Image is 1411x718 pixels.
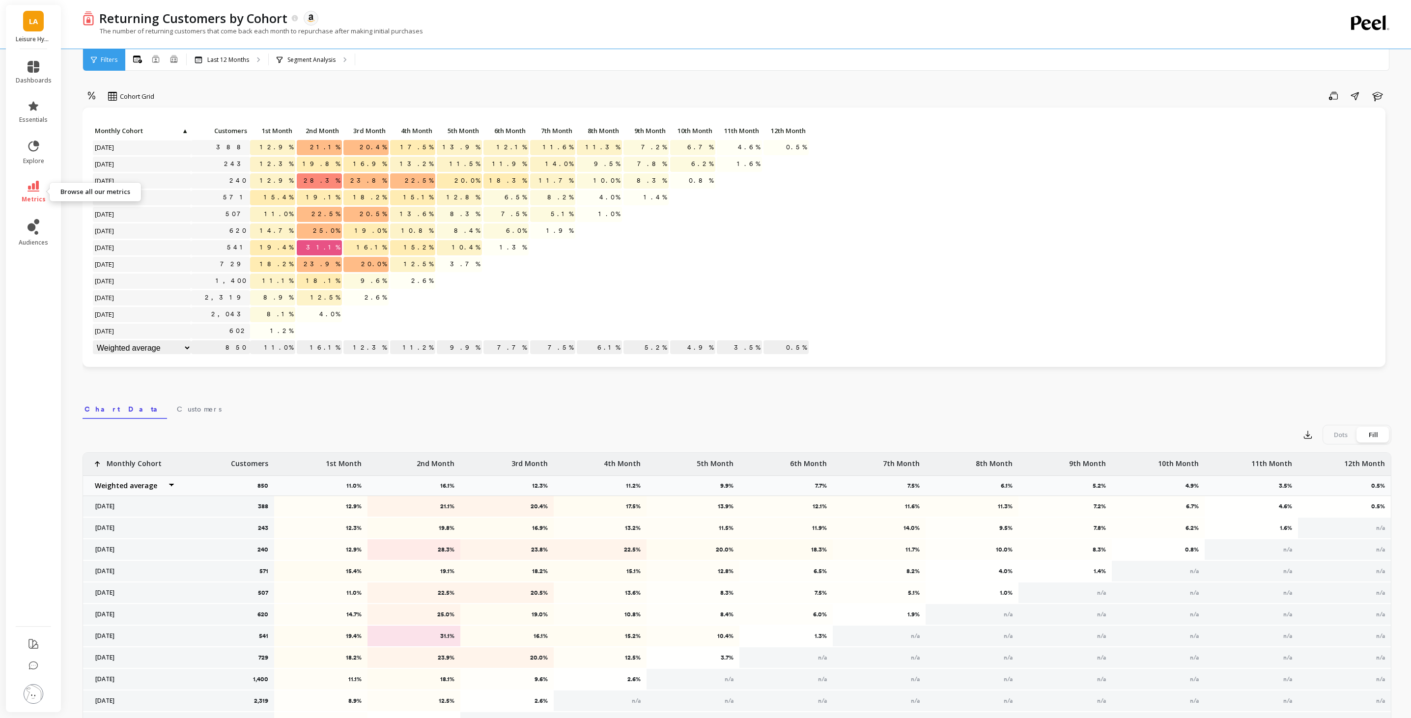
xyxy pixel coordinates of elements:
span: [DATE] [93,274,117,288]
span: 12.9% [258,173,295,188]
span: 2nd Month [299,127,339,135]
span: n/a [1376,546,1385,553]
span: 12.3% [258,157,295,171]
div: Toggle SortBy [390,124,436,139]
p: [DATE] [89,502,175,510]
p: 7.5% [530,340,575,355]
span: 1.2% [268,324,295,338]
p: 12.3% [281,524,361,532]
p: 6th Month [483,124,529,138]
span: 8.2% [545,190,575,205]
p: 1st Month [250,124,295,138]
p: 240 [257,546,268,553]
span: 9th Month [625,127,666,135]
p: 9.5% [932,524,1013,532]
span: 28.3% [302,173,342,188]
p: 9.9% [720,482,739,490]
p: 0.5% [1304,502,1385,510]
p: 6.7% [1118,502,1199,510]
p: 11th Month [1251,453,1292,469]
p: 1.9% [839,610,920,618]
p: 3rd Month [343,124,389,138]
p: 8.3% [653,589,734,597]
span: 8th Month [579,127,619,135]
p: 9th Month [1069,453,1106,469]
span: 14.7% [258,223,295,238]
span: [DATE] [93,157,117,171]
p: 4th Month [604,453,641,469]
span: 16.1% [355,240,389,255]
span: 4.6% [736,140,762,155]
p: 20.4% [467,502,547,510]
p: 7.7% [815,482,833,490]
span: 10.8% [399,223,435,238]
span: 1.0% [596,207,622,221]
p: 11.7% [839,546,920,553]
span: 3.7% [448,257,482,272]
p: 16.9% [467,524,547,532]
a: 541 [225,240,250,255]
p: 0.8% [1118,546,1199,553]
p: 3.5% [1279,482,1298,490]
div: Toggle SortBy [250,124,296,139]
p: Monthly Cohort [93,124,191,138]
p: 8th Month [976,453,1013,469]
span: 8.3% [448,207,482,221]
p: 11.2% [390,340,435,355]
p: 5th Month [697,453,734,469]
p: 11.6% [839,502,920,510]
div: Toggle SortBy [296,124,343,139]
span: 20.0% [359,257,389,272]
p: The number of returning customers that come back each month to repurchase after making initial pu... [83,27,423,35]
p: 5.1% [839,589,920,597]
span: 6.7% [685,140,715,155]
a: 602 [227,324,250,338]
span: 1.4% [642,190,669,205]
div: Toggle SortBy [623,124,670,139]
p: 0.5% [763,340,809,355]
p: 7.5% [907,482,926,490]
a: 620 [227,223,250,238]
span: 23.9% [302,257,342,272]
p: 12th Month [1344,453,1385,469]
p: 6.1% [1001,482,1018,490]
p: 18.2% [467,567,547,575]
a: 729 [218,257,250,272]
p: 18.3% [746,546,826,553]
nav: Tabs [83,396,1391,419]
a: 571 [221,190,250,205]
span: n/a [1376,611,1385,618]
p: 20.0% [653,546,734,553]
span: 1st Month [252,127,292,135]
span: 11.6% [541,140,575,155]
p: 31.1% [374,632,454,640]
p: Leisure Hydration - Amazon [16,35,52,43]
p: 15.2% [560,632,641,640]
p: [DATE] [89,567,175,575]
span: n/a [1283,589,1292,596]
p: 6.0% [746,610,826,618]
p: 12.1% [746,502,826,510]
p: 11.5% [653,524,734,532]
span: n/a [1283,568,1292,575]
p: 2nd Month [297,124,342,138]
p: 13.6% [560,589,641,597]
p: 12th Month [763,124,809,138]
span: 5th Month [439,127,479,135]
p: Segment Analysis [287,56,336,64]
img: api.amazon.svg [307,14,315,23]
span: 13.2% [398,157,435,171]
p: 3.5% [717,340,762,355]
span: Cohort Grid [120,92,154,101]
p: 9th Month [623,124,669,138]
p: 7.8% [1025,524,1105,532]
span: 11.9% [490,157,529,171]
span: 12.1% [495,140,529,155]
span: [DATE] [93,257,117,272]
p: 620 [257,610,268,618]
p: 14.0% [839,524,920,532]
span: 12.5% [309,290,342,305]
span: 6.5% [503,190,529,205]
p: 13.9% [653,502,734,510]
p: 7.2% [1025,502,1105,510]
